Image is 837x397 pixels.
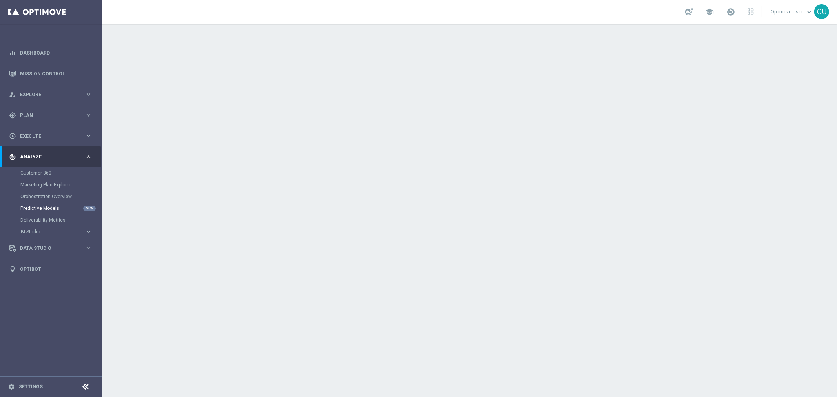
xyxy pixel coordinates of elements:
[9,91,16,98] i: person_search
[20,259,92,279] a: Optibot
[20,170,82,176] a: Customer 360
[9,154,93,160] button: track_changes Analyze keyboard_arrow_right
[20,226,101,238] div: BI Studio
[8,383,15,390] i: settings
[9,91,93,98] button: person_search Explore keyboard_arrow_right
[9,71,93,77] button: Mission Control
[20,191,101,202] div: Orchestration Overview
[20,193,82,200] a: Orchestration Overview
[85,228,92,236] i: keyboard_arrow_right
[770,6,814,18] a: Optimove Userkeyboard_arrow_down
[9,63,92,84] div: Mission Control
[20,63,92,84] a: Mission Control
[9,50,93,56] button: equalizer Dashboard
[9,266,93,272] button: lightbulb Optibot
[9,112,16,119] i: gps_fixed
[85,153,92,160] i: keyboard_arrow_right
[20,229,93,235] button: BI Studio keyboard_arrow_right
[9,259,92,279] div: Optibot
[21,229,85,234] div: BI Studio
[20,179,101,191] div: Marketing Plan Explorer
[9,245,93,251] button: Data Studio keyboard_arrow_right
[9,266,16,273] i: lightbulb
[85,111,92,119] i: keyboard_arrow_right
[20,217,82,223] a: Deliverability Metrics
[85,244,92,252] i: keyboard_arrow_right
[9,112,85,119] div: Plan
[805,7,813,16] span: keyboard_arrow_down
[9,245,85,252] div: Data Studio
[9,133,16,140] i: play_circle_outline
[20,202,101,214] div: Predictive Models
[85,132,92,140] i: keyboard_arrow_right
[20,214,101,226] div: Deliverability Metrics
[20,113,85,118] span: Plan
[83,206,96,211] div: NEW
[9,133,85,140] div: Execute
[9,91,85,98] div: Explore
[20,42,92,63] a: Dashboard
[705,7,714,16] span: school
[21,229,77,234] span: BI Studio
[20,167,101,179] div: Customer 360
[9,153,85,160] div: Analyze
[20,182,82,188] a: Marketing Plan Explorer
[9,42,92,63] div: Dashboard
[20,205,82,211] a: Predictive Models
[20,134,85,138] span: Execute
[20,155,85,159] span: Analyze
[20,246,85,251] span: Data Studio
[9,153,16,160] i: track_changes
[19,384,43,389] a: Settings
[9,49,16,56] i: equalizer
[20,92,85,97] span: Explore
[85,91,92,98] i: keyboard_arrow_right
[814,4,829,19] div: OU
[9,112,93,118] button: gps_fixed Plan keyboard_arrow_right
[9,133,93,139] button: play_circle_outline Execute keyboard_arrow_right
